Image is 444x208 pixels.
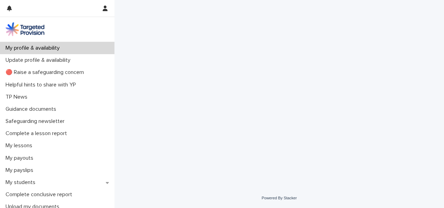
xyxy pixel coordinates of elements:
a: Powered By Stacker [262,196,297,200]
p: Complete conclusive report [3,191,78,198]
p: Safeguarding newsletter [3,118,70,125]
p: My payslips [3,167,39,174]
p: My lessons [3,142,38,149]
p: My payouts [3,155,39,161]
p: Helpful hints to share with YP [3,82,82,88]
img: M5nRWzHhSzIhMunXDL62 [6,22,44,36]
p: My profile & availability [3,45,65,51]
p: My students [3,179,41,186]
p: Update profile & availability [3,57,76,64]
p: TP News [3,94,33,100]
p: 🔴 Raise a safeguarding concern [3,69,89,76]
p: Complete a lesson report [3,130,72,137]
p: Guidance documents [3,106,62,113]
